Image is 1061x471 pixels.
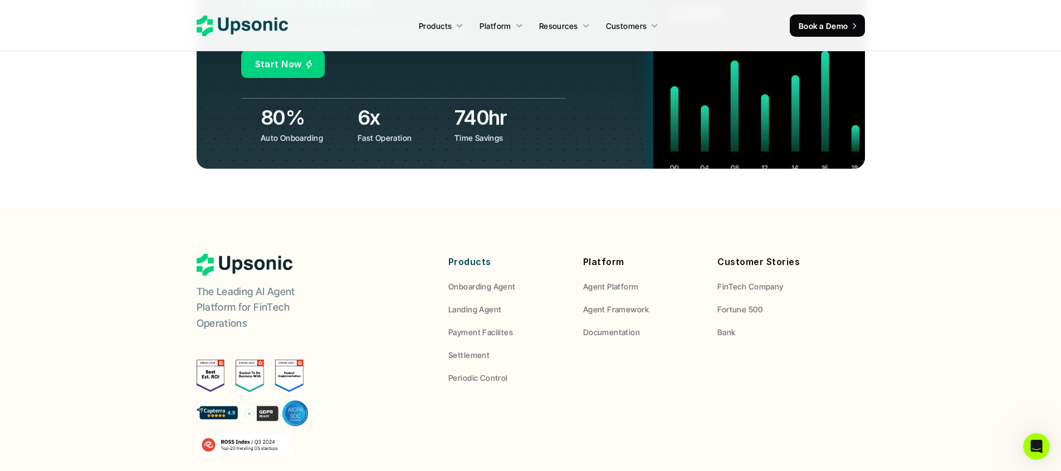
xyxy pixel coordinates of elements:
p: Products [448,254,566,270]
p: Start Now [255,56,302,72]
p: Fortune 500 [717,303,762,315]
p: Customer Stories [717,254,835,270]
p: Onboarding Agent [448,281,516,292]
p: Products [419,20,452,32]
h3: 740hr [454,104,546,131]
a: Settlement [448,349,566,361]
p: Time Savings [454,132,543,144]
a: Onboarding Agent [448,281,566,292]
p: FinTech Company [717,281,783,292]
p: Auto Onboarding [261,132,349,144]
p: Fast Operation [358,132,446,144]
h3: 80% [261,104,352,131]
a: Documentation [583,326,701,338]
h3: 6x [358,104,449,131]
a: Products [412,16,470,36]
p: The Leading AI Agent Platform for FinTech Operations [197,284,336,332]
a: Payment Facilites [448,326,566,338]
p: Landing Agent [448,303,501,315]
p: Book a Demo [799,20,848,32]
p: Customers [606,20,647,32]
a: Landing Agent [448,303,566,315]
iframe: Intercom live chat [1023,433,1050,460]
p: Resources [539,20,578,32]
p: Agent Platform [583,281,639,292]
p: Platform [480,20,511,32]
p: Periodic Control [448,372,508,384]
a: Start Now [241,50,325,78]
p: Bank [717,326,736,338]
a: Periodic Control [448,372,566,384]
p: Agent Framework [583,303,649,315]
p: Documentation [583,326,640,338]
p: Platform [583,254,701,270]
p: Settlement [448,349,490,361]
p: Payment Facilites [448,326,513,338]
